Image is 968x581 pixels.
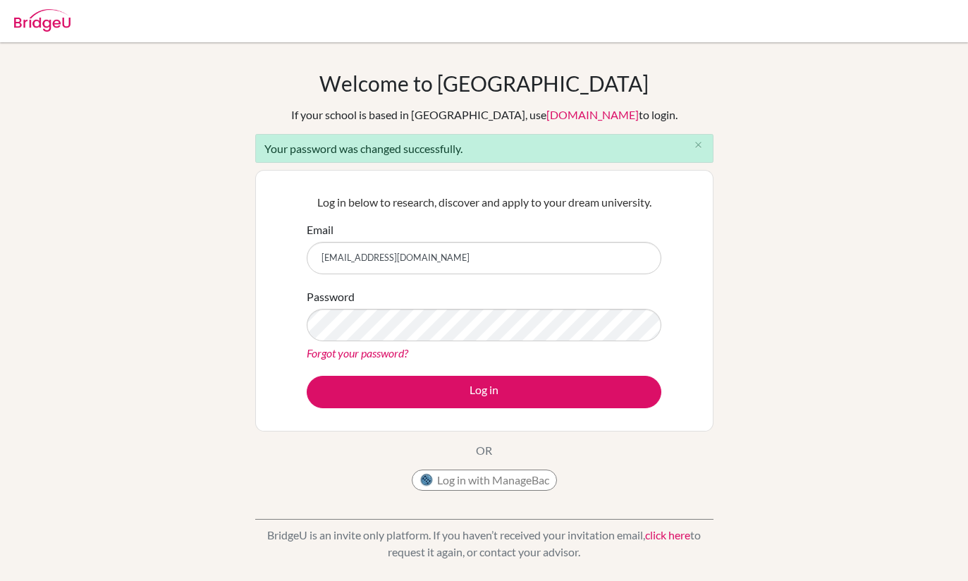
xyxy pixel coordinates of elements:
label: Password [307,288,355,305]
h1: Welcome to [GEOGRAPHIC_DATA] [319,71,649,96]
i: close [693,140,704,150]
button: Log in with ManageBac [412,470,557,491]
a: click here [645,528,690,542]
a: [DOMAIN_NAME] [546,108,639,121]
div: Your password was changed successfully. [255,134,713,163]
p: BridgeU is an invite only platform. If you haven’t received your invitation email, to request it ... [255,527,713,561]
div: If your school is based in [GEOGRAPHIC_DATA], use to login. [291,106,678,123]
label: Email [307,221,333,238]
p: Log in below to research, discover and apply to your dream university. [307,194,661,211]
a: Forgot your password? [307,346,408,360]
button: Close [685,135,713,156]
button: Log in [307,376,661,408]
p: OR [476,442,492,459]
img: Bridge-U [14,9,71,32]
